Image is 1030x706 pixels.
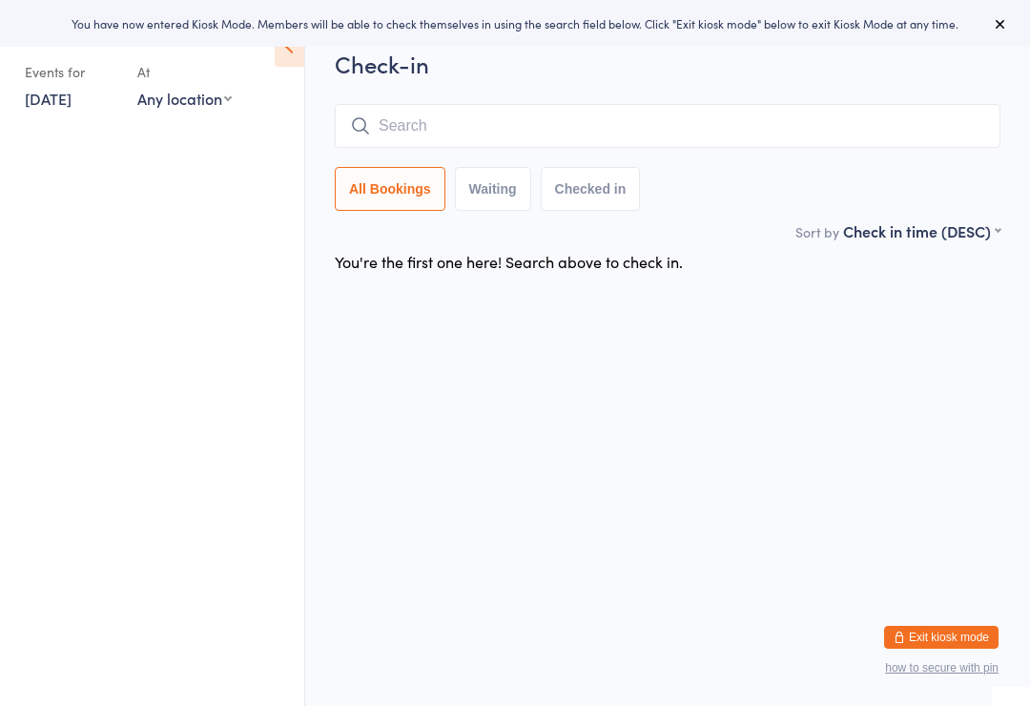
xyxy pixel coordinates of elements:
input: Search [335,104,1000,148]
label: Sort by [795,222,839,241]
a: [DATE] [25,88,72,109]
button: Checked in [541,167,641,211]
div: Any location [137,88,232,109]
h2: Check-in [335,48,1000,79]
button: how to secure with pin [885,661,999,675]
button: Waiting [455,167,531,211]
div: At [137,56,232,88]
div: You're the first one here! Search above to check in. [335,251,683,272]
button: All Bookings [335,167,445,211]
button: Exit kiosk mode [884,626,999,649]
div: Events for [25,56,118,88]
div: You have now entered Kiosk Mode. Members will be able to check themselves in using the search fie... [31,15,999,31]
div: Check in time (DESC) [843,220,1000,241]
